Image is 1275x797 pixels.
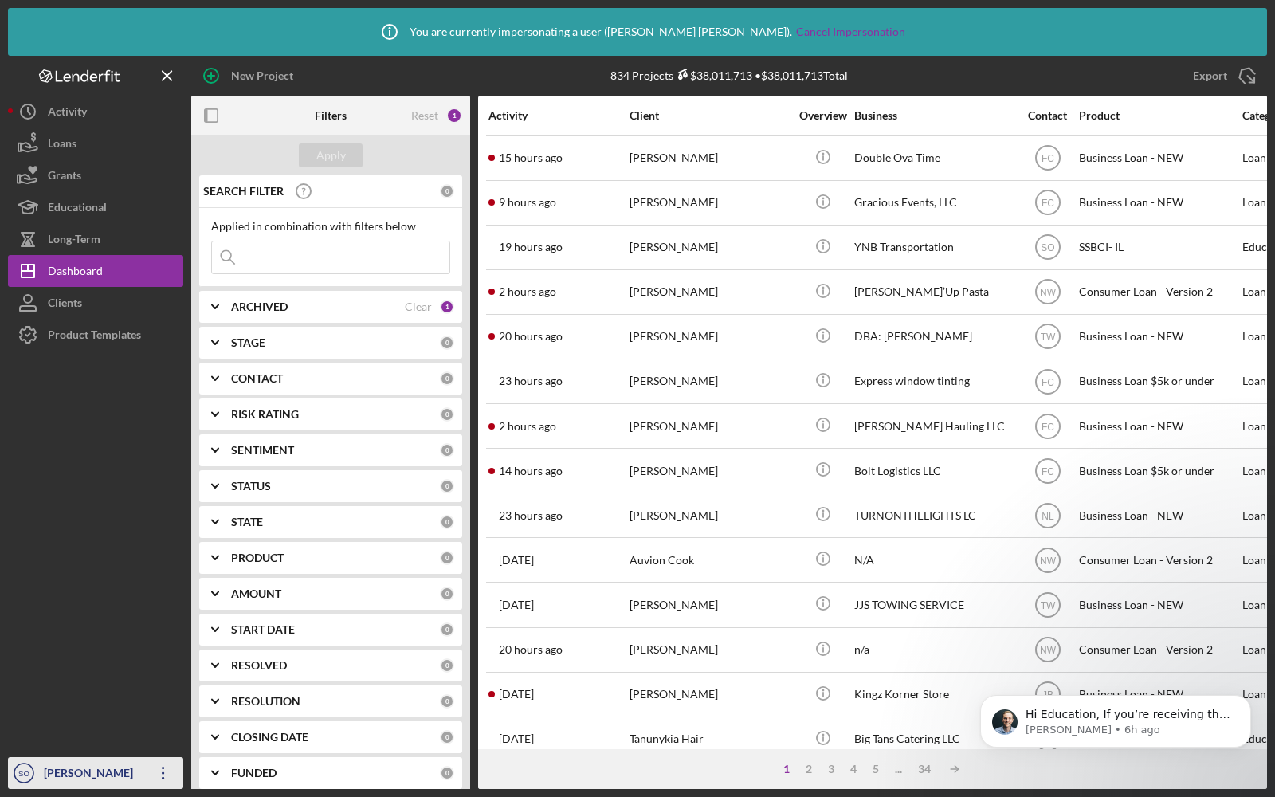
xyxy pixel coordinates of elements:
[1018,109,1077,122] div: Contact
[1079,137,1238,179] div: Business Loan - NEW
[630,539,789,581] div: Auvion Cook
[48,159,81,195] div: Grants
[231,695,300,708] b: RESOLUTION
[231,587,281,600] b: AMOUNT
[440,479,454,493] div: 0
[630,629,789,671] div: [PERSON_NAME]
[48,255,103,291] div: Dashboard
[315,109,347,122] b: Filters
[956,662,1275,789] iframe: Intercom notifications message
[440,371,454,386] div: 0
[203,185,284,198] b: SEARCH FILTER
[630,360,789,402] div: [PERSON_NAME]
[1042,465,1054,477] text: FC
[1079,405,1238,447] div: Business Loan - NEW
[440,551,454,565] div: 0
[499,643,563,656] time: 2025-09-04 18:52
[910,763,939,775] div: 34
[488,109,628,122] div: Activity
[793,109,853,122] div: Overview
[48,287,82,323] div: Clients
[499,375,563,387] time: 2025-09-04 15:33
[440,694,454,709] div: 0
[8,223,183,255] button: Long-Term
[411,109,438,122] div: Reset
[1177,60,1267,92] button: Export
[1079,316,1238,358] div: Business Loan - NEW
[854,405,1014,447] div: [PERSON_NAME] Hauling LLC
[854,450,1014,492] div: Bolt Logistics LLC
[1079,539,1238,581] div: Consumer Loan - Version 2
[854,583,1014,626] div: JJS TOWING SERVICE
[854,673,1014,716] div: Kingz Korner Store
[231,767,277,779] b: FUNDED
[405,300,432,313] div: Clear
[48,96,87,132] div: Activity
[231,300,288,313] b: ARCHIVED
[8,757,183,789] button: SO[PERSON_NAME]
[8,287,183,319] button: Clients
[8,255,183,287] a: Dashboard
[854,182,1014,224] div: Gracious Events, LLC
[630,405,789,447] div: [PERSON_NAME]
[630,137,789,179] div: [PERSON_NAME]
[1042,198,1054,209] text: FC
[440,184,454,198] div: 0
[499,688,534,701] time: 2025-09-03 18:36
[1042,153,1054,164] text: FC
[854,360,1014,402] div: Express window tinting
[191,60,309,92] button: New Project
[231,336,265,349] b: STAGE
[316,143,346,167] div: Apply
[211,220,450,233] div: Applied in combination with filters below
[499,599,534,611] time: 2025-09-03 15:00
[854,539,1014,581] div: N/A
[1079,109,1238,122] div: Product
[440,730,454,744] div: 0
[630,673,789,716] div: [PERSON_NAME]
[1079,182,1238,224] div: Business Loan - NEW
[370,12,905,52] div: You are currently impersonating a user ( [PERSON_NAME] [PERSON_NAME] ).
[1079,226,1238,269] div: SSBCI- IL
[854,316,1014,358] div: DBA: [PERSON_NAME]
[1040,332,1055,343] text: TW
[854,718,1014,760] div: Big Tans Catering LLC
[499,196,556,209] time: 2025-09-05 05:23
[1079,583,1238,626] div: Business Loan - NEW
[8,159,183,191] button: Grants
[630,316,789,358] div: [PERSON_NAME]
[499,465,563,477] time: 2025-09-05 00:33
[630,494,789,536] div: [PERSON_NAME]
[1040,600,1055,611] text: TW
[499,285,556,298] time: 2025-09-05 12:36
[8,128,183,159] button: Loans
[8,319,183,351] button: Product Templates
[440,622,454,637] div: 0
[231,623,295,636] b: START DATE
[231,480,271,493] b: STATUS
[299,143,363,167] button: Apply
[854,137,1014,179] div: Double Ova Time
[231,731,308,744] b: CLOSING DATE
[854,271,1014,313] div: [PERSON_NAME]’Up Pasta
[1042,510,1054,521] text: NL
[48,128,76,163] div: Loans
[630,271,789,313] div: [PERSON_NAME]
[820,763,842,775] div: 3
[499,151,563,164] time: 2025-09-04 23:32
[440,587,454,601] div: 0
[1040,645,1057,656] text: NW
[630,718,789,760] div: Tanunykia Hair
[8,96,183,128] a: Activity
[231,516,263,528] b: STATE
[231,552,284,564] b: PRODUCT
[440,658,454,673] div: 0
[48,223,100,259] div: Long-Term
[1040,555,1057,566] text: NW
[630,182,789,224] div: [PERSON_NAME]
[854,494,1014,536] div: TURNONTHELIGHTS LC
